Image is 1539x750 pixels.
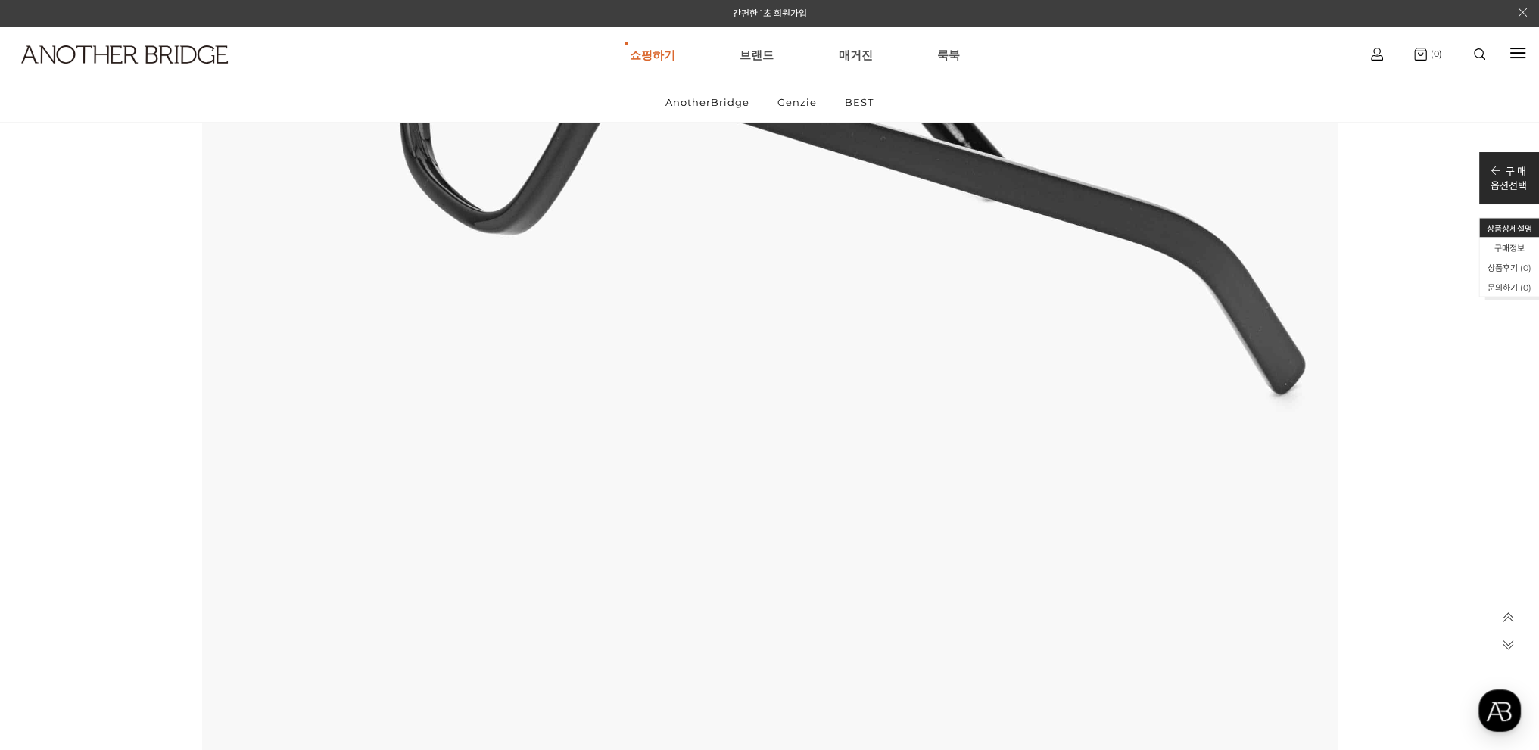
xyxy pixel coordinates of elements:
[1491,178,1527,192] p: 옵션선택
[234,503,252,515] span: 설정
[1523,263,1528,273] span: 0
[1371,48,1383,61] img: cart
[740,27,774,82] a: 브랜드
[100,480,195,518] a: 대화
[48,503,57,515] span: 홈
[5,480,100,518] a: 홈
[1427,48,1442,59] span: (0)
[195,480,291,518] a: 설정
[653,82,762,122] a: AnotherBridge
[1414,48,1427,61] img: cart
[1474,48,1485,60] img: search
[630,27,675,82] a: 쇼핑하기
[139,503,157,515] span: 대화
[937,27,960,82] a: 룩북
[839,27,873,82] a: 매거진
[733,8,807,19] a: 간편한 1초 회원가입
[21,45,228,64] img: logo
[832,82,886,122] a: BEST
[1491,163,1527,178] p: 구 매
[765,82,830,122] a: Genzie
[1414,48,1442,61] a: (0)
[8,45,238,101] a: logo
